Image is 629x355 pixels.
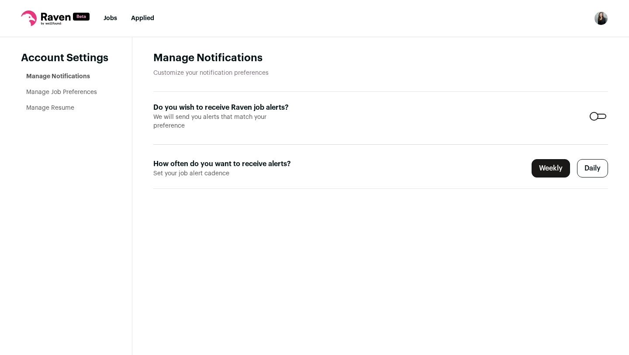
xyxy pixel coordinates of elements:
h1: Manage Notifications [153,51,608,65]
label: How often do you want to receive alerts? [153,159,298,169]
button: Open dropdown [594,11,608,25]
label: Daily [577,159,608,177]
label: Weekly [532,159,570,177]
a: Applied [131,15,154,21]
a: Manage Resume [26,105,74,111]
p: Customize your notification preferences [153,69,608,77]
img: 19118571-medium_jpg [594,11,608,25]
span: We will send you alerts that match your preference [153,113,298,130]
label: Do you wish to receive Raven job alerts? [153,102,298,113]
header: Account Settings [21,51,111,65]
a: Manage Job Preferences [26,89,97,95]
span: Set your job alert cadence [153,169,298,178]
a: Manage Notifications [26,73,90,80]
a: Jobs [104,15,117,21]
